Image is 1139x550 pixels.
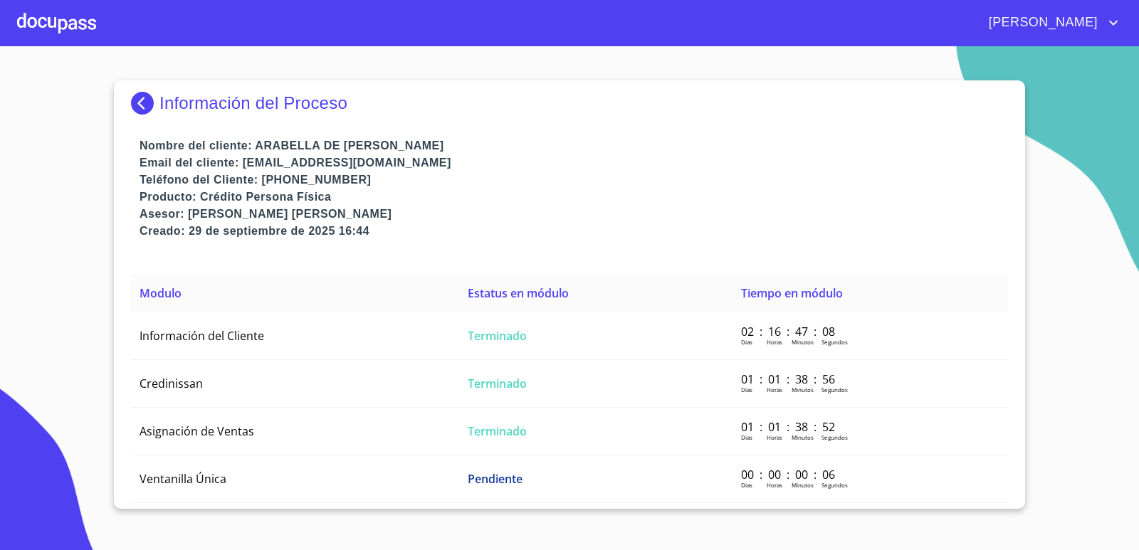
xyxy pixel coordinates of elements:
p: Horas [767,433,782,441]
p: Email del cliente: [EMAIL_ADDRESS][DOMAIN_NAME] [140,154,1008,171]
button: account of current user [978,11,1122,34]
p: Minutos [792,386,814,393]
div: Información del Proceso [131,92,1008,115]
p: 02 : 16 : 47 : 08 [741,324,837,339]
p: Segundos [822,386,848,393]
span: Modulo [140,285,182,301]
p: Minutos [792,338,814,346]
span: Credinissan [140,376,203,391]
span: Tiempo en módulo [741,285,843,301]
p: Segundos [822,433,848,441]
p: Horas [767,481,782,489]
p: Dias [741,338,752,346]
p: Minutos [792,481,814,489]
p: Segundos [822,338,848,346]
p: Nombre del cliente: ARABELLA DE [PERSON_NAME] [140,137,1008,154]
p: Dias [741,433,752,441]
p: Creado: 29 de septiembre de 2025 16:44 [140,223,1008,240]
span: [PERSON_NAME] [978,11,1105,34]
p: Producto: Crédito Persona Física [140,189,1008,206]
p: Información del Proceso [159,93,347,113]
p: Horas [767,338,782,346]
p: 00 : 00 : 00 : 06 [741,467,837,482]
span: Terminado [468,376,527,391]
span: Terminado [468,423,527,439]
span: Terminado [468,328,527,344]
p: 01 : 01 : 38 : 56 [741,371,837,387]
span: Información del Cliente [140,328,264,344]
p: Segundos [822,481,848,489]
p: Minutos [792,433,814,441]
span: Asignación de Ventas [140,423,254,439]
p: Dias [741,386,752,393]
span: Estatus en módulo [468,285,569,301]
span: Pendiente [468,471,523,487]
img: Docupass spot blue [131,92,159,115]
p: Dias [741,481,752,489]
span: Ventanilla Única [140,471,226,487]
p: Horas [767,386,782,393]
p: Asesor: [PERSON_NAME] [PERSON_NAME] [140,206,1008,223]
p: 01 : 01 : 38 : 52 [741,419,837,435]
p: Teléfono del Cliente: [PHONE_NUMBER] [140,171,1008,189]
